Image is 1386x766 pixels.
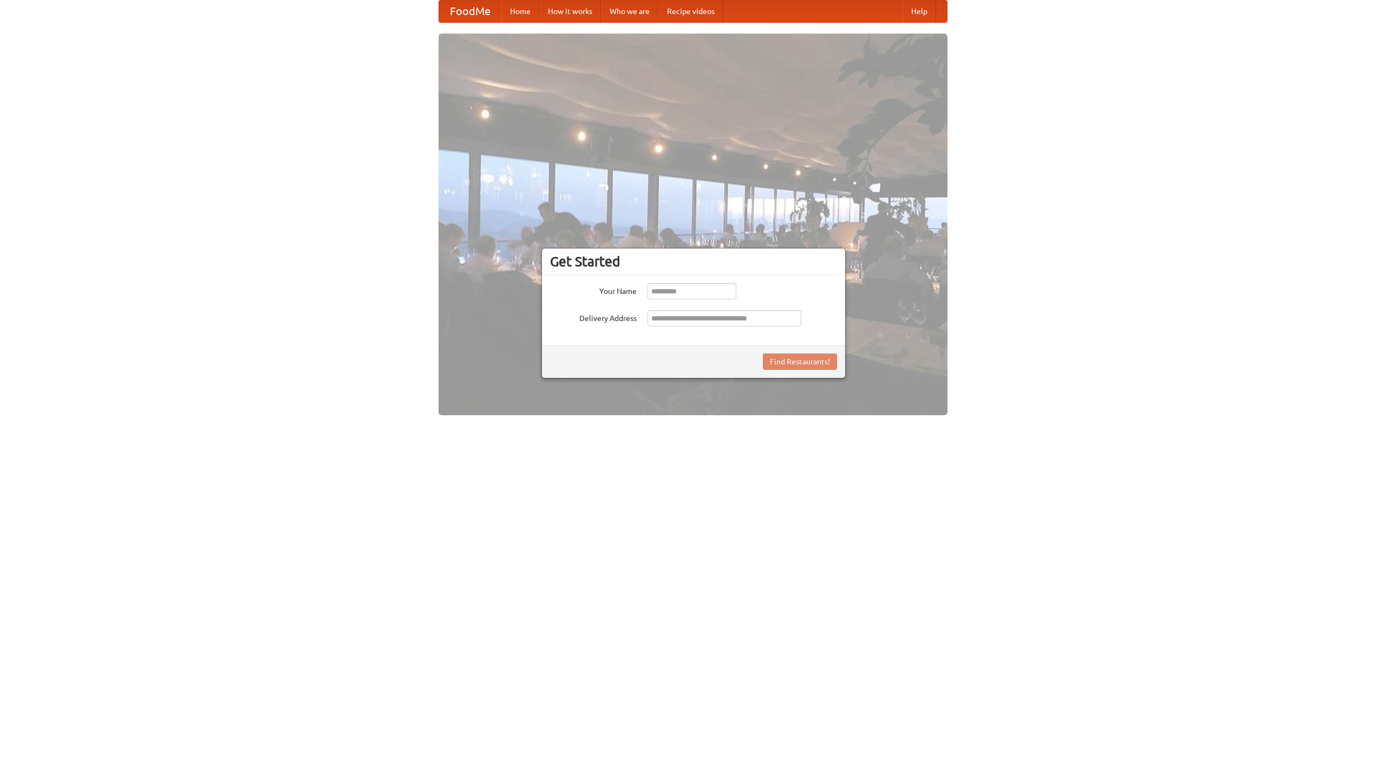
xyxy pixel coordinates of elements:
label: Delivery Address [550,310,637,324]
h3: Get Started [550,253,837,270]
a: Recipe videos [658,1,723,22]
a: Help [903,1,936,22]
a: Who we are [601,1,658,22]
a: Home [501,1,539,22]
a: FoodMe [439,1,501,22]
a: How it works [539,1,601,22]
button: Find Restaurants! [763,353,837,370]
label: Your Name [550,283,637,297]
